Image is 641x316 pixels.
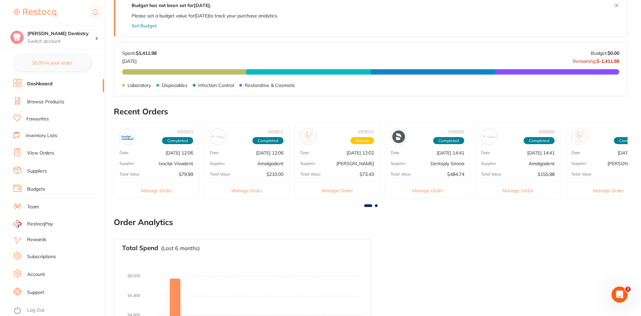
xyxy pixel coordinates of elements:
a: Restocq Logo [13,5,56,20]
p: Spent: [122,50,157,56]
span: Placed [350,137,374,144]
p: Total Value [210,172,230,177]
p: $155.98 [538,172,555,177]
p: Supplier [119,161,135,166]
span: RestocqPay [27,221,53,227]
img: Ashmore Dentistry [10,31,24,44]
p: # 88889 [448,129,464,134]
p: Supplier [571,161,586,166]
iframe: Intercom live chat [612,287,628,303]
span: Completed [252,137,284,144]
span: Completed [524,137,555,144]
span: Completed [433,137,464,144]
a: Suppliers [27,168,47,175]
a: Rewards [27,236,47,243]
span: Completed [162,137,193,144]
p: Supplier [391,161,406,166]
a: Dashboard [27,81,53,87]
p: $484.74 [447,172,464,177]
a: Subscriptions [27,253,56,260]
strong: Budget has not been set for [DATE] . [132,2,211,8]
img: Amalgadent [212,130,224,143]
p: [DATE] 12:02 [346,150,374,155]
strong: $1,411.98 [136,50,157,56]
p: # 89800 [358,129,374,134]
a: Account [27,271,45,278]
a: Budgets [27,186,45,193]
a: Inventory Lists [26,132,57,139]
h2: Recent Orders [114,107,628,116]
a: Log Out [27,307,45,314]
p: Disposables [162,83,187,88]
button: Manage Order [205,182,289,199]
p: Supplier [210,161,225,166]
p: Date [571,150,580,155]
p: [DATE] 12:06 [256,150,284,155]
p: Restorative & Cosmetic [245,83,295,88]
button: Set Budget [132,23,157,28]
h2: Order Analytics [114,218,628,227]
p: [DATE] [122,56,157,64]
p: Total Value [481,172,501,177]
a: View Orders [27,150,54,156]
img: RestocqPay [13,220,21,228]
a: Browse Products [27,99,64,105]
button: Log Out [13,305,102,316]
span: 2 [625,287,631,292]
button: Manage Order [385,182,470,199]
p: Dentsply Sirona [430,161,464,166]
img: Adam Dental [573,130,586,143]
img: Restocq Logo [13,9,56,17]
p: Supplier [481,161,496,166]
p: Please set a budget value for [DATE] to track your purchase analytics. [132,13,278,18]
p: Total Value [300,172,321,177]
p: Amalgadent [529,161,555,166]
p: Date [300,150,309,155]
p: (Last 6 months) [161,245,200,251]
p: # 88888 [539,129,555,134]
h4: Ashmore Dentistry [27,30,95,37]
p: $73.43 [359,172,374,177]
h3: Total Spend [122,244,158,252]
a: Favourites [26,116,49,122]
p: Total Value [571,172,592,177]
p: Remaining: [573,56,619,64]
p: Ivoclar Vivadent [159,161,193,166]
p: $79.99 [179,172,193,177]
strong: $-1,411.98 [596,58,619,64]
p: Switch account [27,38,95,45]
img: Dentsply Sirona [392,130,405,143]
button: $0.00 in your order [13,55,91,71]
strong: $0.00 [608,50,619,56]
img: Adam Dental [302,130,315,143]
p: Total Value [391,172,411,177]
p: Date [481,150,490,155]
p: Laboratory [128,83,151,88]
p: # 89802 [267,129,284,134]
button: Manage Order [476,182,560,199]
p: [DATE] 12:06 [166,150,193,155]
p: [PERSON_NAME] [336,161,374,166]
a: Support [27,289,44,296]
p: Supplier [300,161,315,166]
p: Date [210,150,219,155]
p: Amalgadent [257,161,284,166]
p: # 89803 [177,129,193,134]
p: $210.00 [266,172,284,177]
p: Infection Control [198,83,234,88]
p: Date [119,150,129,155]
a: RestocqPay [13,220,53,228]
button: Manage Order [114,182,198,199]
img: Ivoclar Vivadent [121,130,134,143]
img: Amalgadent [483,130,495,143]
button: Manage Order [295,182,379,199]
p: Date [391,150,400,155]
p: [DATE] 14:41 [527,150,555,155]
p: Total Value [119,172,140,177]
a: Team [27,204,39,210]
p: Budget: [591,50,619,56]
p: [DATE] 14:41 [437,150,464,155]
